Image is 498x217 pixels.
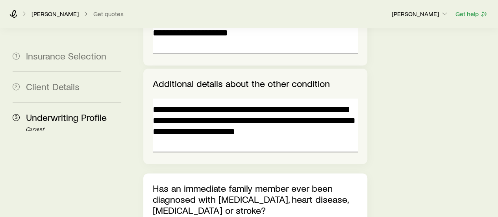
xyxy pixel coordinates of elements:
[26,111,107,123] span: Underwriting Profile
[26,50,106,61] span: Insurance Selection
[153,183,357,216] p: Has an immediate family member ever been diagnosed with [MEDICAL_DATA], heart disease, [MEDICAL_D...
[31,10,79,18] p: [PERSON_NAME]
[392,10,448,18] p: [PERSON_NAME]
[26,126,121,133] p: Current
[26,81,80,92] span: Client Details
[455,9,489,19] button: Get help
[13,114,20,121] span: 3
[391,9,449,19] button: [PERSON_NAME]
[13,52,20,59] span: 1
[93,10,124,18] button: Get quotes
[153,78,357,89] p: Additional details about the other condition
[13,83,20,90] span: 2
